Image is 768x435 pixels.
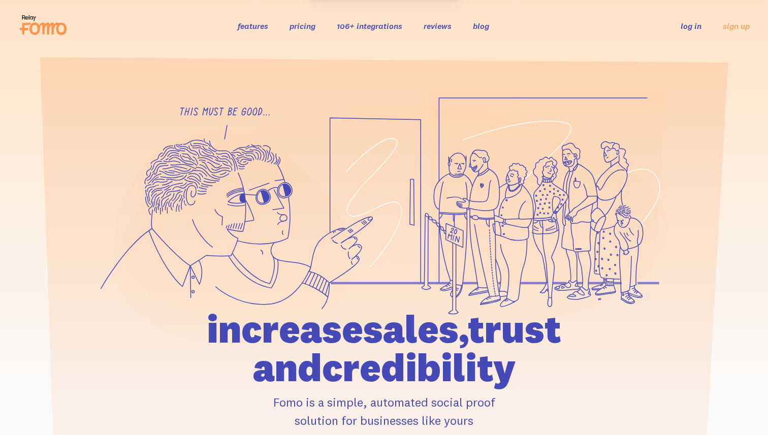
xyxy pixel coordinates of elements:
a: 106+ integrations [337,21,402,31]
a: reviews [424,21,452,31]
a: log in [681,21,701,31]
a: pricing [290,21,315,31]
p: Fomo is a simple, automated social proof solution for businesses like yours [149,393,619,429]
a: features [238,21,268,31]
a: blog [473,21,489,31]
a: sign up [723,21,750,31]
h1: increase sales, trust and credibility [149,310,619,387]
